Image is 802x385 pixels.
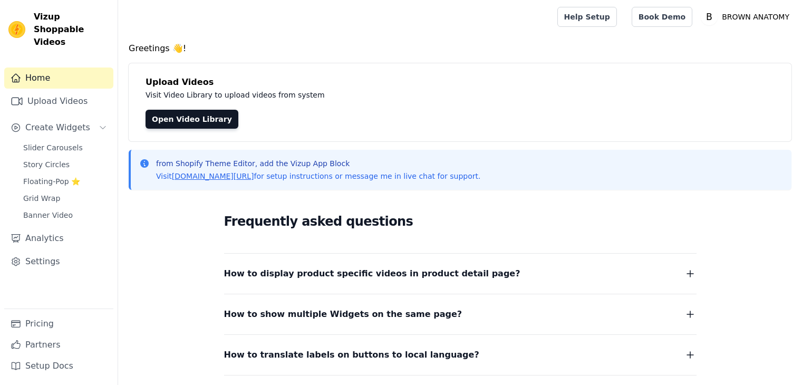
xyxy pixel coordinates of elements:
[706,12,712,22] text: B
[17,157,113,172] a: Story Circles
[17,174,113,189] a: Floating-Pop ⭐
[4,355,113,377] a: Setup Docs
[146,76,775,89] h4: Upload Videos
[17,208,113,223] a: Banner Video
[4,117,113,138] button: Create Widgets
[25,121,90,134] span: Create Widgets
[23,210,73,220] span: Banner Video
[17,191,113,206] a: Grid Wrap
[129,42,791,55] h4: Greetings 👋!
[156,171,480,181] p: Visit for setup instructions or message me in live chat for support.
[224,266,520,281] span: How to display product specific videos in product detail page?
[224,307,462,322] span: How to show multiple Widgets on the same page?
[4,251,113,272] a: Settings
[224,348,479,362] span: How to translate labels on buttons to local language?
[17,140,113,155] a: Slider Carousels
[146,110,238,129] a: Open Video Library
[23,193,60,204] span: Grid Wrap
[4,334,113,355] a: Partners
[632,7,692,27] a: Book Demo
[4,313,113,334] a: Pricing
[557,7,617,27] a: Help Setup
[701,7,794,26] button: B BROWN ANATOMY
[23,142,83,153] span: Slider Carousels
[4,228,113,249] a: Analytics
[156,158,480,169] p: from Shopify Theme Editor, add the Vizup App Block
[224,307,697,322] button: How to show multiple Widgets on the same page?
[718,7,794,26] p: BROWN ANATOMY
[23,176,80,187] span: Floating-Pop ⭐
[224,348,697,362] button: How to translate labels on buttons to local language?
[34,11,109,49] span: Vizup Shoppable Videos
[224,211,697,232] h2: Frequently asked questions
[23,159,70,170] span: Story Circles
[4,91,113,112] a: Upload Videos
[8,21,25,38] img: Vizup
[224,266,697,281] button: How to display product specific videos in product detail page?
[172,172,254,180] a: [DOMAIN_NAME][URL]
[146,89,618,101] p: Visit Video Library to upload videos from system
[4,68,113,89] a: Home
